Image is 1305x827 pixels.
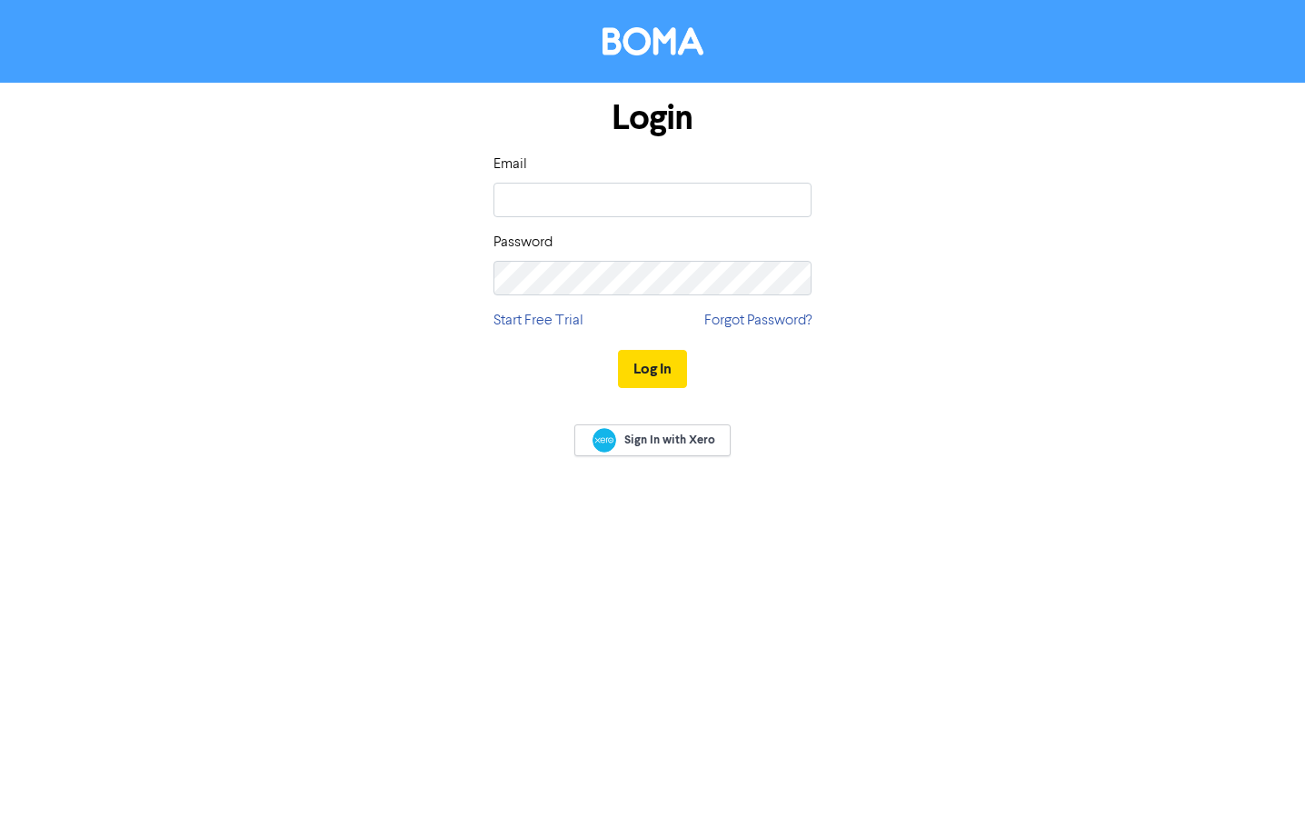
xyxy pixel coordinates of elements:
img: BOMA Logo [603,27,703,55]
img: Xero logo [593,428,616,453]
button: Log In [618,350,687,388]
a: Sign In with Xero [574,424,731,456]
a: Start Free Trial [493,310,583,332]
span: Sign In with Xero [624,432,715,448]
h1: Login [493,97,812,139]
a: Forgot Password? [704,310,812,332]
label: Password [493,232,553,254]
label: Email [493,154,527,175]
